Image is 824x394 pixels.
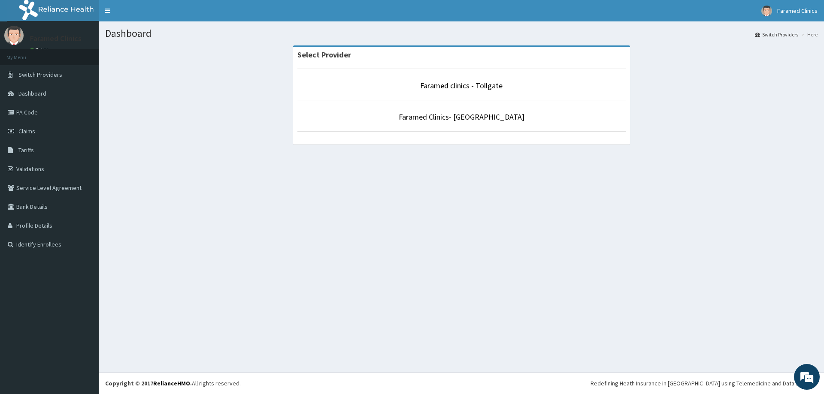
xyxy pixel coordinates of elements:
[153,379,190,387] a: RelianceHMO
[420,81,503,90] a: Faramed clinics - Tollgate
[799,31,818,38] li: Here
[399,112,524,122] a: Faramed Clinics- [GEOGRAPHIC_DATA]
[30,35,82,42] p: Faramed Clinics
[105,379,192,387] strong: Copyright © 2017 .
[4,234,164,264] textarea: Type your message and hit 'Enter'
[18,90,46,97] span: Dashboard
[4,26,24,45] img: User Image
[45,48,144,59] div: Chat with us now
[18,146,34,154] span: Tariffs
[761,6,772,16] img: User Image
[50,108,118,195] span: We're online!
[105,28,818,39] h1: Dashboard
[141,4,161,25] div: Minimize live chat window
[16,43,35,64] img: d_794563401_company_1708531726252_794563401
[755,31,798,38] a: Switch Providers
[591,379,818,388] div: Redefining Heath Insurance in [GEOGRAPHIC_DATA] using Telemedicine and Data Science!
[30,47,51,53] a: Online
[297,50,351,60] strong: Select Provider
[99,372,824,394] footer: All rights reserved.
[18,127,35,135] span: Claims
[18,71,62,78] span: Switch Providers
[777,7,818,15] span: Faramed Clinics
